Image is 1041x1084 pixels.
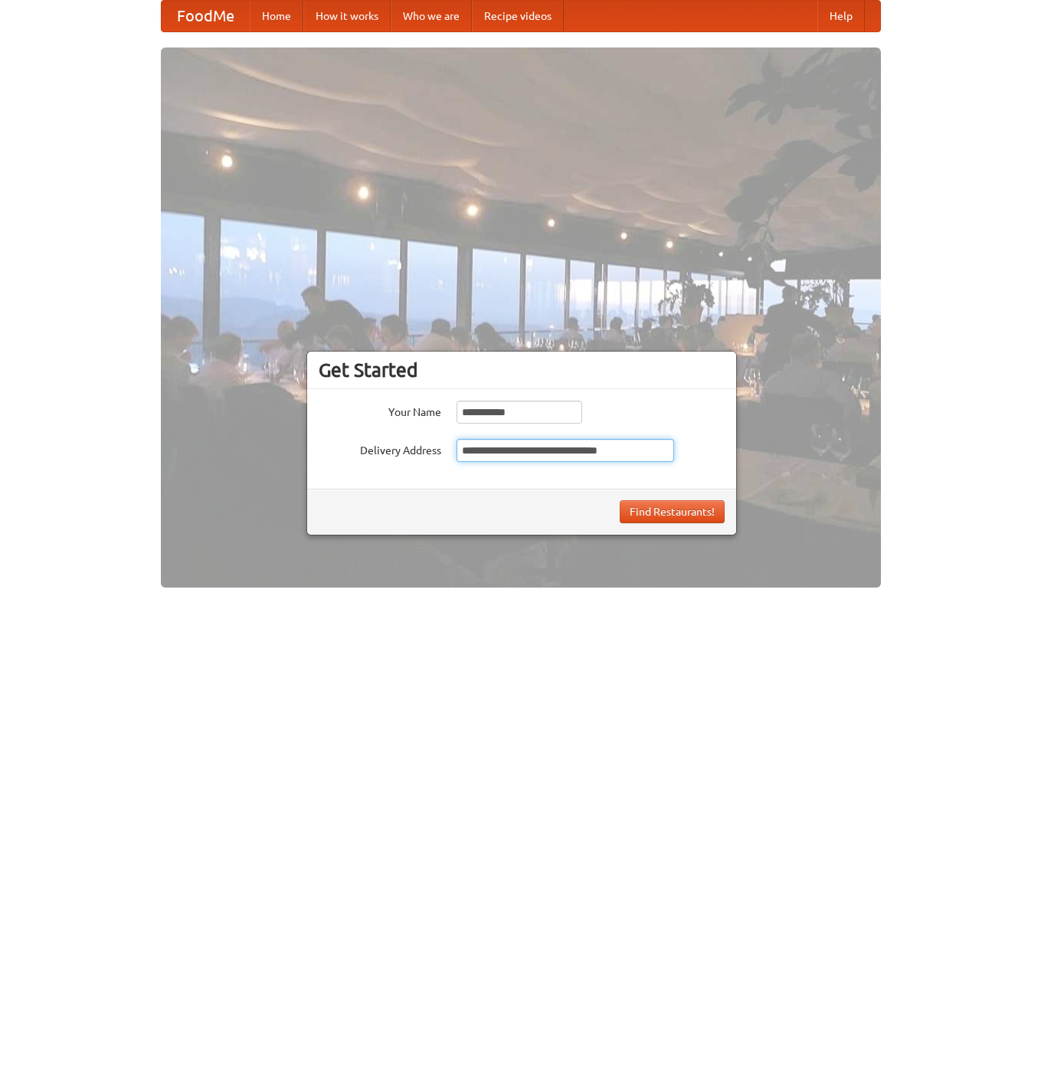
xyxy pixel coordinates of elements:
a: How it works [303,1,391,31]
a: Who we are [391,1,472,31]
label: Your Name [319,401,441,420]
a: FoodMe [162,1,250,31]
a: Recipe videos [472,1,564,31]
label: Delivery Address [319,439,441,458]
a: Home [250,1,303,31]
h3: Get Started [319,359,725,382]
a: Help [817,1,865,31]
button: Find Restaurants! [620,500,725,523]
